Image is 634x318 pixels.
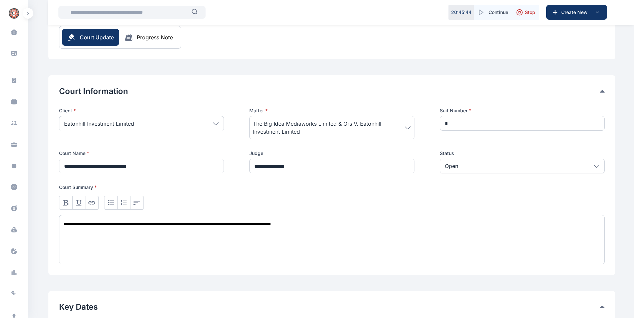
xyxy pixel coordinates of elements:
button: Continue [474,5,512,20]
div: Court Information [59,86,605,97]
p: Client [59,107,224,114]
p: Court Summary [59,184,605,191]
button: Key Dates [59,302,600,312]
button: Progress Note [119,33,178,41]
label: Status [440,150,605,157]
span: Stop [525,9,535,16]
p: 20 : 45 : 44 [451,9,471,16]
span: Court Update [80,33,114,41]
label: Court Name [59,150,224,157]
span: Create New [559,9,593,16]
button: Court Update [62,29,119,46]
span: The Big Idea Mediaworks Limited & Ors V. Eatonhill Investment Limited [253,120,404,136]
p: Open [445,162,458,170]
button: Stop [512,5,539,20]
label: Suit Number [440,107,605,114]
span: Matter [249,107,268,114]
span: Eatonhill Investment Limited [64,120,134,128]
label: Judge [249,150,414,157]
div: Progress Note [137,33,173,41]
button: Court Information [59,86,600,97]
button: Create New [546,5,607,20]
span: Continue [489,9,508,16]
div: Key Dates [59,302,605,312]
